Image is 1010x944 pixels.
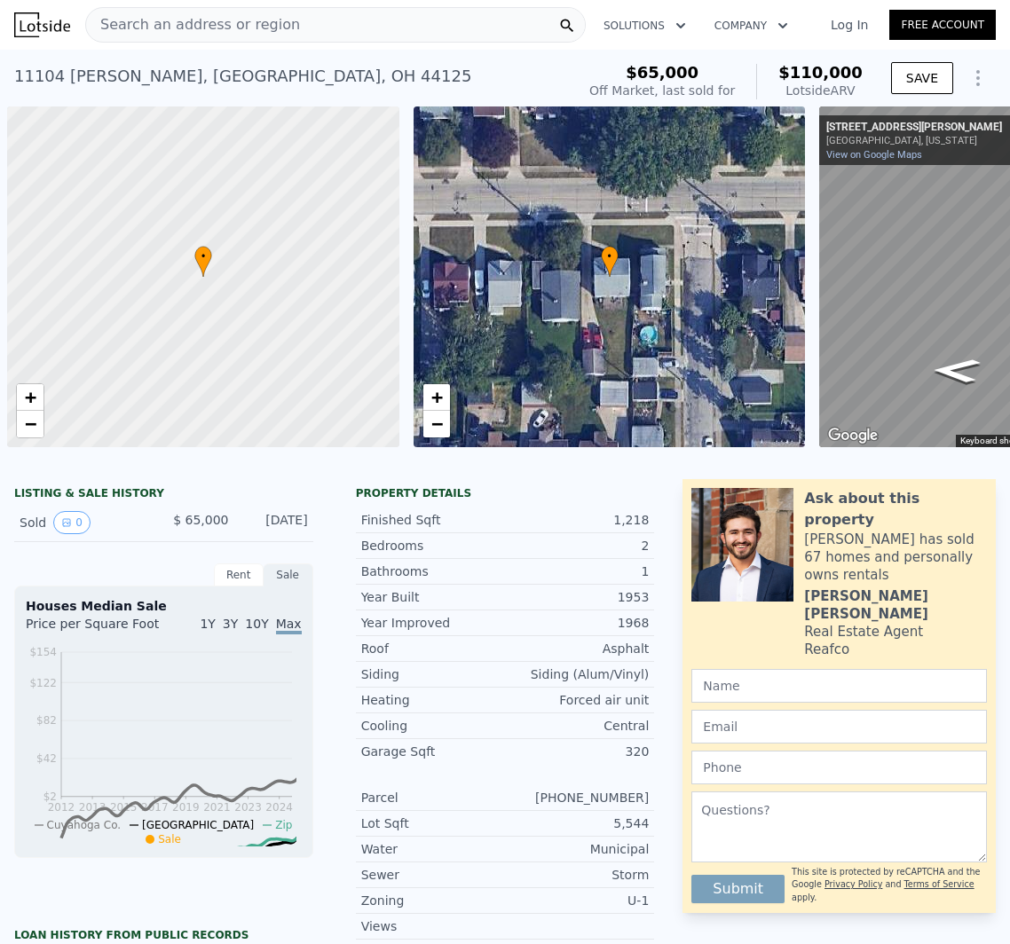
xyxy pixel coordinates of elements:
[361,665,505,683] div: Siding
[194,246,212,277] div: •
[361,614,505,632] div: Year Improved
[589,10,700,42] button: Solutions
[691,875,785,903] button: Submit
[47,819,122,831] span: Cuyahoga Co.
[275,819,292,831] span: Zip
[361,789,505,806] div: Parcel
[48,801,75,814] tspan: 2012
[505,743,649,760] div: 320
[505,537,649,555] div: 2
[36,752,57,765] tspan: $42
[430,413,442,435] span: −
[36,714,57,727] tspan: $82
[203,801,231,814] tspan: 2021
[911,352,1000,388] path: Go East, McCracken Rd
[700,10,802,42] button: Company
[601,246,619,277] div: •
[778,63,863,82] span: $110,000
[26,615,163,643] div: Price per Square Foot
[804,587,987,623] div: [PERSON_NAME] [PERSON_NAME]
[194,248,212,264] span: •
[361,511,505,529] div: Finished Sqft
[589,82,735,99] div: Off Market, last sold for
[891,62,953,94] button: SAVE
[142,819,254,831] span: [GEOGRAPHIC_DATA]
[29,677,57,689] tspan: $122
[792,866,987,904] div: This site is protected by reCAPTCHA and the Google and apply.
[79,801,107,814] tspan: 2013
[361,562,505,580] div: Bathrooms
[86,14,300,35] span: Search an address or region
[25,413,36,435] span: −
[904,879,974,889] a: Terms of Service
[430,386,442,408] span: +
[505,614,649,632] div: 1968
[626,63,698,82] span: $65,000
[809,16,889,34] a: Log In
[214,563,264,586] div: Rent
[804,641,849,658] div: Reafco
[361,588,505,606] div: Year Built
[824,424,882,447] img: Google
[505,814,649,832] div: 5,544
[14,64,471,89] div: 11104 [PERSON_NAME] , [GEOGRAPHIC_DATA] , OH 44125
[173,513,228,527] span: $ 65,000
[423,411,450,437] a: Zoom out
[20,511,149,534] div: Sold
[356,486,655,500] div: Property details
[110,801,138,814] tspan: 2015
[826,149,922,161] a: View on Google Maps
[826,121,1002,135] div: [STREET_ADDRESS][PERSON_NAME]
[826,135,1002,146] div: [GEOGRAPHIC_DATA], [US_STATE]
[505,588,649,606] div: 1953
[804,623,923,641] div: Real Estate Agent
[14,486,313,504] div: LISTING & SALE HISTORY
[158,833,181,846] span: Sale
[200,617,215,631] span: 1Y
[242,511,307,534] div: [DATE]
[778,82,863,99] div: Lotside ARV
[361,892,505,909] div: Zoning
[361,691,505,709] div: Heating
[53,511,91,534] button: View historical data
[505,892,649,909] div: U-1
[361,640,505,657] div: Roof
[361,866,505,884] div: Sewer
[804,531,987,584] div: [PERSON_NAME] has sold 67 homes and personally owns rentals
[265,801,293,814] tspan: 2024
[361,537,505,555] div: Bedrooms
[26,597,302,615] div: Houses Median Sale
[141,801,169,814] tspan: 2017
[361,814,505,832] div: Lot Sqft
[505,665,649,683] div: Siding (Alum/Vinyl)
[691,669,987,703] input: Name
[423,384,450,411] a: Zoom in
[361,743,505,760] div: Garage Sqft
[804,488,987,531] div: Ask about this property
[245,617,268,631] span: 10Y
[505,866,649,884] div: Storm
[505,511,649,529] div: 1,218
[505,840,649,858] div: Municipal
[223,617,238,631] span: 3Y
[14,928,313,942] div: Loan history from public records
[234,801,262,814] tspan: 2023
[505,691,649,709] div: Forced air unit
[361,717,505,735] div: Cooling
[43,791,57,803] tspan: $2
[17,384,43,411] a: Zoom in
[361,917,505,935] div: Views
[691,751,987,784] input: Phone
[889,10,996,40] a: Free Account
[264,563,313,586] div: Sale
[17,411,43,437] a: Zoom out
[361,840,505,858] div: Water
[505,789,649,806] div: [PHONE_NUMBER]
[172,801,200,814] tspan: 2019
[25,386,36,408] span: +
[960,60,996,96] button: Show Options
[691,710,987,743] input: Email
[505,562,649,580] div: 1
[14,12,70,37] img: Lotside
[505,640,649,657] div: Asphalt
